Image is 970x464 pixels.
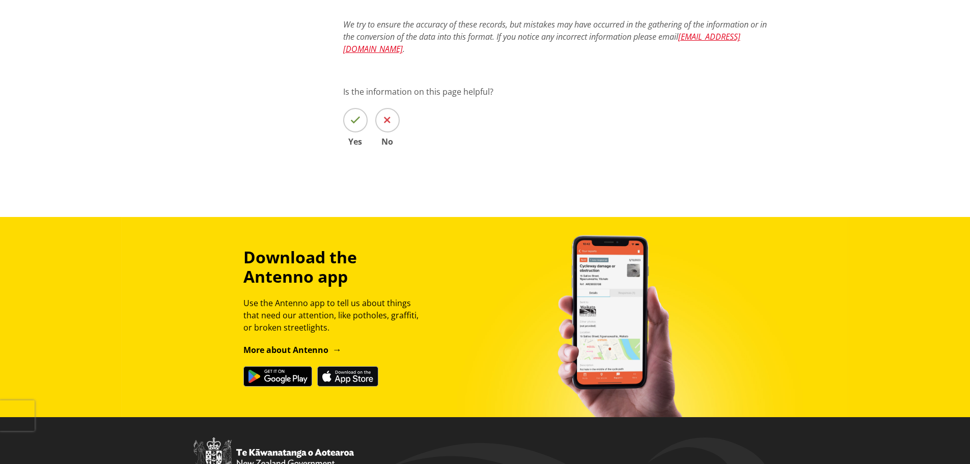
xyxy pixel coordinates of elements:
img: Download on the App Store [317,366,378,387]
h3: Download the Antenno app [243,248,428,287]
span: No [375,138,400,146]
p: Use the Antenno app to tell us about things that need our attention, like potholes, graffiti, or ... [243,297,428,334]
a: More about Antenno [243,344,342,356]
a: [EMAIL_ADDRESS][DOMAIN_NAME] [343,31,740,54]
img: Get it on Google Play [243,366,312,387]
em: We try to ensure the accuracy of these records, but mistakes may have occurred in the gathering o... [343,19,767,54]
iframe: Messenger Launcher [923,421,960,458]
p: Is the information on this page helpful? [343,86,777,98]
span: Yes [343,138,368,146]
